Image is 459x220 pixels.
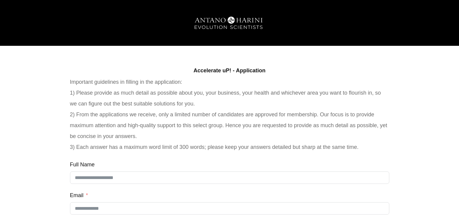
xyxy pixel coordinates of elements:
[70,202,389,215] input: Email
[70,79,387,150] span: Important guidelines in filling in the application: 1) Please provide as much detail as possible ...
[184,12,275,35] img: A&H_Ev png
[70,159,95,170] label: Full Name
[70,190,88,201] label: Email
[193,68,265,74] strong: Accelerate uP! - Application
